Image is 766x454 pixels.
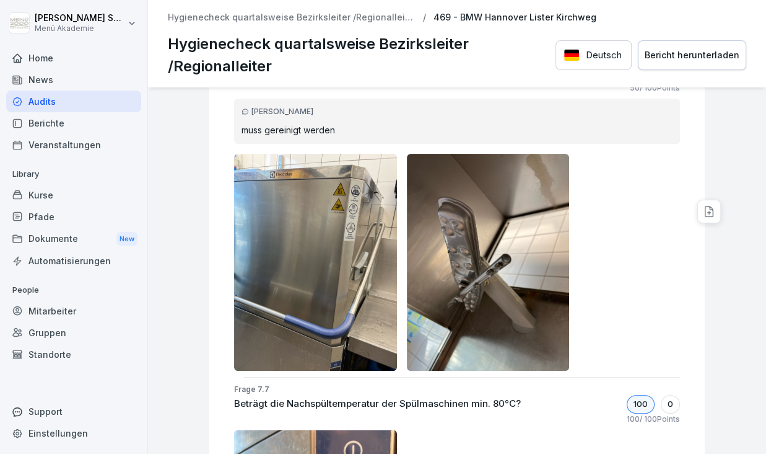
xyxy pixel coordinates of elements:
[6,91,141,112] a: Audits
[6,134,141,156] a: Veranstaltungen
[6,344,141,365] a: Standorte
[407,154,570,371] img: vf66gr5zqxlh2qzv1ee5uz97.png
[645,48,739,62] div: Bericht herunterladen
[35,24,125,33] p: Menü Akademie
[6,69,141,91] a: News
[6,47,141,69] a: Home
[234,154,397,371] img: rzesk4d833mwub6v1ecch230.png
[630,82,680,94] p: 50 / 100 Points
[433,12,596,23] p: 469 - BMW Hannover Lister Kirchweg
[586,48,622,63] p: Deutsch
[638,40,746,71] button: Bericht herunterladen
[234,384,680,395] p: Frage 7.7
[6,250,141,272] a: Automatisierungen
[6,112,141,134] a: Berichte
[564,49,580,61] img: Deutsch
[242,123,672,136] p: muss gereinigt werden
[6,422,141,444] a: Einstellungen
[234,397,521,411] p: Beträgt die Nachspültemperatur der Spülmaschinen min. 80°C?
[6,280,141,300] p: People
[35,13,125,24] p: [PERSON_NAME] Schepers
[116,232,137,246] div: New
[423,12,426,23] p: /
[627,414,680,425] p: 100 / 100 Points
[555,40,632,71] button: Language
[6,401,141,422] div: Support
[6,300,141,322] a: Mitarbeiter
[6,228,141,251] a: DokumenteNew
[627,395,655,414] div: 100
[6,228,141,251] div: Dokumente
[6,184,141,206] a: Kurse
[168,33,549,78] p: Hygienecheck quartalsweise Bezirksleiter /Regionalleiter
[6,206,141,228] a: Pfade
[168,12,416,23] a: Hygienecheck quartalsweise Bezirksleiter /Regionalleiter
[242,106,672,117] div: [PERSON_NAME]
[661,395,680,414] div: 0
[6,164,141,184] p: Library
[6,322,141,344] a: Gruppen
